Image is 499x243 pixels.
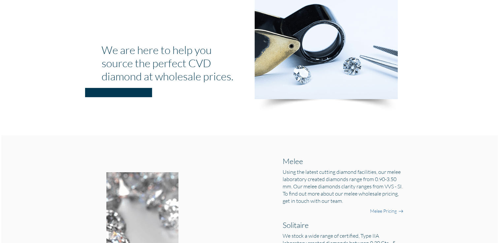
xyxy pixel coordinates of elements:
[363,142,495,214] iframe: Drift Widget Chat Window
[466,210,491,235] iframe: Drift Widget Chat Controller
[282,220,403,229] h2: Solitaire
[282,168,403,204] h5: Using the latest cutting diamond facilities, our melee laboratory created diamonds range from 0.9...
[282,156,403,166] h2: Melee
[102,43,245,83] h1: We are here to help you source the perfect CVD diamond at wholesale prices.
